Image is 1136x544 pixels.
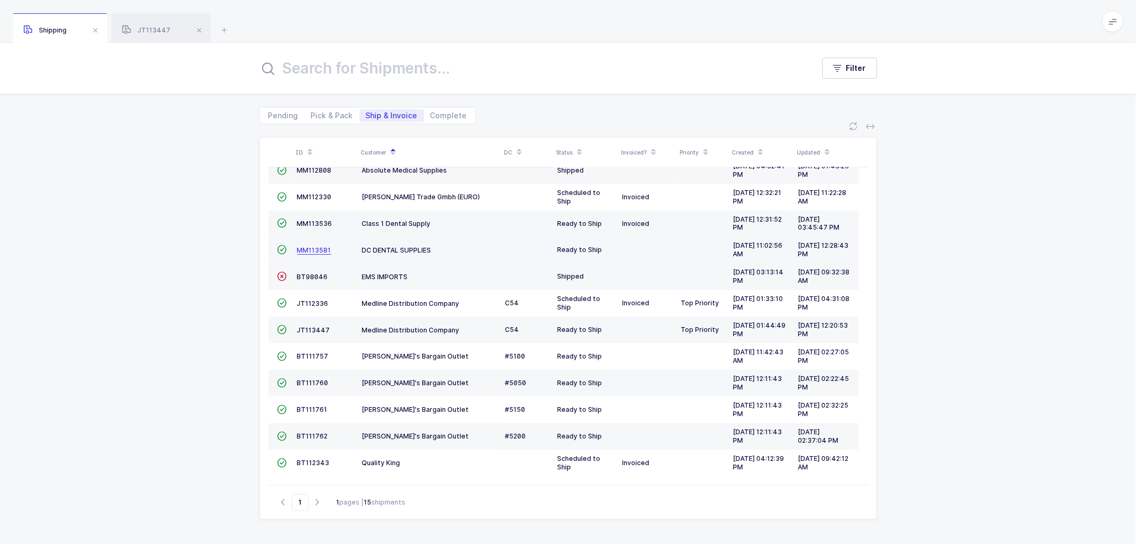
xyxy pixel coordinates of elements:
span: Ship & Invoice [366,112,418,119]
span: [DATE] 04:12:39 PM [733,454,784,471]
button: Filter [822,58,877,79]
span: Scheduled to Ship [558,189,601,205]
span: [DATE] 12:28:43 PM [798,241,849,258]
span: [PERSON_NAME]'s Bargain Outlet [362,379,469,387]
div: Updated [797,143,856,161]
span: [PERSON_NAME]'s Bargain Outlet [362,405,469,413]
span: [DATE] 01:44:49 PM [733,321,786,338]
span: [DATE] 11:02:56 AM [733,241,783,258]
span: Ready to Ship [558,326,602,334]
span: BT111762 [297,432,328,440]
span: Ready to Ship [558,246,602,254]
span: Shipped [558,272,584,280]
span: Pick & Pack [311,112,353,119]
span: [DATE] 09:42:12 AM [798,454,849,471]
span: Shipped [558,166,584,174]
span:  [277,352,287,360]
span: [DATE] 04:32:41 PM [733,162,785,178]
div: Invoiced [623,459,673,467]
span: [DATE] 01:43:25 PM [798,162,849,178]
span: Complete [430,112,467,119]
span: [DATE] 09:32:38 AM [798,268,850,285]
span: JT113447 [297,326,330,334]
span: Ready to Ship [558,352,602,360]
div: Invoiced? [622,143,674,161]
span: DC DENTAL SUPPLIES [362,246,431,254]
span: Pending [268,112,298,119]
span: Absolute Medical Supplies [362,166,447,174]
span: Ready to Ship [558,405,602,413]
span:  [277,166,287,174]
span: Scheduled to Ship [558,295,601,311]
span:  [277,219,287,227]
span: [DATE] 11:42:43 AM [733,348,784,364]
span: Ready to Ship [558,379,602,387]
span: [DATE] 12:31:52 PM [733,215,782,232]
div: Invoiced [623,220,673,228]
span: [DATE] 12:11:43 PM [733,401,782,418]
span: Medline Distribution Company [362,326,460,334]
div: Status [557,143,615,161]
div: Customer [361,143,498,161]
span: Medline Distribution Company [362,299,460,307]
span: EMS IMPORTS [362,273,408,281]
span: #5200 [505,432,526,440]
span:  [277,326,287,334]
span: Filter [846,63,866,74]
span: Go to [292,494,309,511]
span:  [277,246,287,254]
input: Search for Shipments... [259,55,801,81]
div: Invoiced [623,299,673,307]
span: [DATE] 03:13:14 PM [733,268,784,285]
span: [PERSON_NAME]'s Bargain Outlet [362,352,469,360]
span: [DATE] 12:11:43 PM [733,428,782,444]
span: Top Priority [681,326,720,334]
div: ID [296,143,355,161]
span:  [277,193,287,201]
span: [PERSON_NAME]'s Bargain Outlet [362,432,469,440]
span: #5050 [505,379,527,387]
span: [DATE] 12:11:43 PM [733,375,782,391]
div: Created [732,143,791,161]
div: pages | shipments [337,498,406,507]
span: Top Priority [681,299,720,307]
span: BT111761 [297,405,328,413]
span:  [277,379,287,387]
div: DC [504,143,550,161]
span: MM112808 [297,166,332,174]
span: Class 1 Dental Supply [362,220,431,228]
span: Ready to Ship [558,220,602,228]
span: #5150 [505,405,526,413]
b: 1 [337,498,340,506]
span: [DATE] 03:45:47 PM [798,215,840,232]
span:  [277,459,287,467]
span:  [277,299,287,307]
span: MM112330 [297,193,332,201]
span: [DATE] 02:32:25 PM [798,401,849,418]
span: [DATE] 02:27:05 PM [798,348,849,364]
span: MM113581 [297,246,331,254]
span: [DATE] 04:31:08 PM [798,295,850,311]
span:  [277,405,287,413]
div: Invoiced [623,193,673,201]
span: Scheduled to Ship [558,454,601,471]
span: BT111757 [297,352,329,360]
span: C54 [505,299,519,307]
span: Ready to Ship [558,432,602,440]
span: C54 [505,326,519,334]
span: BT111760 [297,379,329,387]
span: [DATE] 02:22:45 PM [798,375,849,391]
span: Quality King [362,459,401,467]
span: JT112336 [297,299,329,307]
span: [DATE] 12:32:21 PM [733,189,782,205]
span: #5100 [505,352,526,360]
span:  [277,272,287,280]
div: Priority [680,143,726,161]
span: [DATE] 11:22:28 AM [798,189,847,205]
span: [DATE] 01:33:10 PM [733,295,783,311]
b: 15 [364,498,372,506]
span: JT113447 [122,26,170,34]
span: [DATE] 02:37:04 PM [798,428,839,444]
span: MM113536 [297,220,332,228]
span:  [277,432,287,440]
